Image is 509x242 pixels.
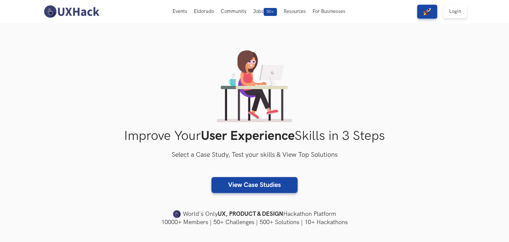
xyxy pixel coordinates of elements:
h4: 10000+ Members | 50+ Challenges | 500+ Solutions | 10+ Hackathons [42,218,467,226]
a: View Case Studies [211,177,298,193]
h1: Improve Your Skills in 3 Steps [42,128,467,144]
a: Login [443,5,467,19]
h4: World's Only Hackathon Platform [42,210,467,219]
img: uxhack-favicon-image.png [173,210,181,218]
strong: User Experience [201,128,295,144]
img: rocket [423,8,431,16]
span: 50+ [264,8,277,16]
img: lady working on laptop [217,50,292,122]
img: UXHack-logo.png [42,5,101,19]
strong: UX, PRODUCT & DESIGN [218,210,283,219]
h3: Select a Case Study, Test your skills & View Top Solutions [42,150,467,160]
